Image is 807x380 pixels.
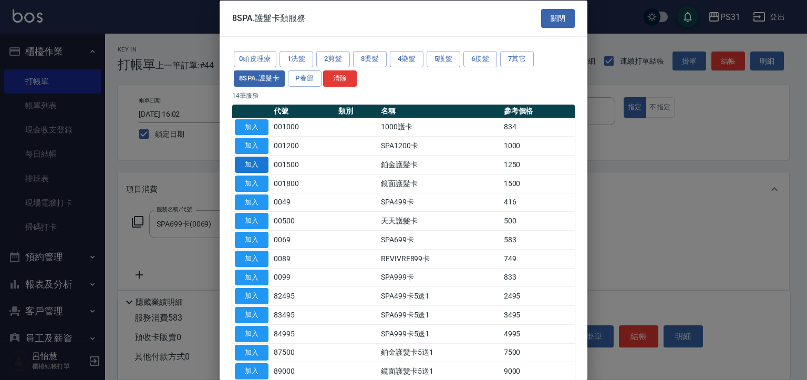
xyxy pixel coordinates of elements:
td: 1500 [501,174,575,193]
td: 鏡面護髮卡 [378,174,501,193]
td: 00500 [271,211,336,230]
td: 583 [501,230,575,249]
td: 4995 [501,324,575,343]
button: 加入 [235,194,268,210]
button: 7其它 [500,51,534,67]
button: 加入 [235,213,268,229]
th: 類別 [336,104,378,118]
p: 14 筆服務 [232,90,575,100]
span: 8SPA.護髮卡類服務 [232,13,305,23]
td: 001200 [271,136,336,155]
button: 8SPA.護髮卡 [234,70,285,86]
td: 1250 [501,155,575,174]
td: 7500 [501,343,575,362]
th: 名稱 [378,104,501,118]
td: 1000 [501,136,575,155]
td: SPA1200卡 [378,136,501,155]
button: 加入 [235,119,268,135]
button: 5護髮 [427,51,460,67]
td: 鉑金護髮卡5送1 [378,343,501,362]
button: 加入 [235,175,268,191]
td: 0069 [271,230,336,249]
td: 83495 [271,305,336,324]
td: 0089 [271,249,336,268]
button: 加入 [235,344,268,361]
button: 4染髮 [390,51,423,67]
td: SPA499卡 [378,193,501,212]
button: 加入 [235,250,268,266]
td: 87500 [271,343,336,362]
button: 1洗髮 [280,51,313,67]
td: REVIVRE899卡 [378,249,501,268]
td: 82495 [271,286,336,305]
button: 加入 [235,232,268,248]
td: SPA999卡5送1 [378,324,501,343]
button: 6接髮 [463,51,497,67]
td: 001500 [271,155,336,174]
td: 500 [501,211,575,230]
td: 1000護卡 [378,118,501,137]
td: SPA699卡5送1 [378,305,501,324]
td: SPA499卡5送1 [378,286,501,305]
button: 關閉 [541,8,575,28]
td: 0049 [271,193,336,212]
button: 3燙髮 [353,51,387,67]
td: 833 [501,268,575,287]
button: 加入 [235,157,268,173]
td: 2495 [501,286,575,305]
td: SPA699卡 [378,230,501,249]
td: SPA999卡 [378,268,501,287]
th: 參考價格 [501,104,575,118]
td: 0099 [271,268,336,287]
th: 代號 [271,104,336,118]
td: 天天護髮卡 [378,211,501,230]
td: 84995 [271,324,336,343]
button: 清除 [323,70,357,86]
button: 0頭皮理療 [234,51,276,67]
td: 834 [501,118,575,137]
button: 加入 [235,363,268,379]
button: P春節 [288,70,322,86]
button: 加入 [235,307,268,323]
td: 001000 [271,118,336,137]
td: 3495 [501,305,575,324]
td: 鉑金護髮卡 [378,155,501,174]
button: 加入 [235,269,268,285]
td: 416 [501,193,575,212]
button: 加入 [235,138,268,154]
button: 加入 [235,325,268,342]
td: 749 [501,249,575,268]
td: 001800 [271,174,336,193]
button: 加入 [235,288,268,304]
button: 2剪髮 [316,51,350,67]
